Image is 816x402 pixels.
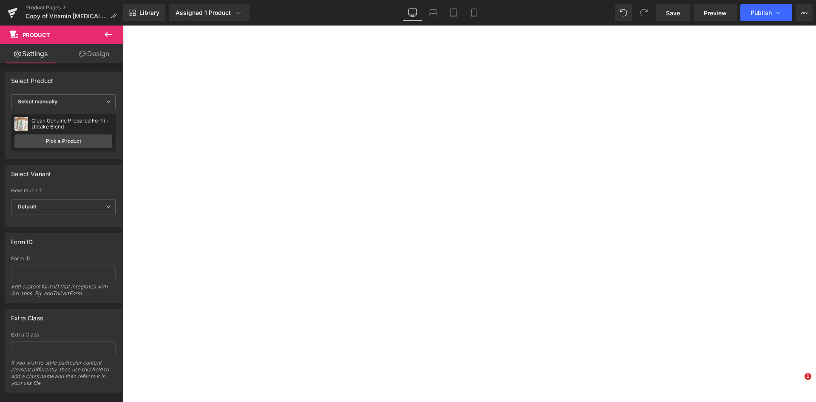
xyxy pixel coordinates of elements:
[123,4,165,21] a: New Library
[751,9,772,16] span: Publish
[139,9,159,17] span: Library
[14,134,112,148] a: Pick a Product
[11,256,116,262] div: Form ID
[796,4,813,21] button: More
[176,9,243,17] div: Assigned 1 Product
[423,4,443,21] a: Laptop
[11,165,51,177] div: Select Variant
[25,4,123,11] a: Product Pages
[666,9,680,17] span: Save
[787,373,807,393] iframe: Intercom live chat
[11,332,116,338] div: Extra Class
[63,44,125,63] a: Design
[11,359,116,392] div: If you wish to style particular content element differently, then use this field to add a class n...
[464,4,484,21] a: Mobile
[694,4,737,21] a: Preview
[18,98,57,105] b: Select manually
[704,9,727,17] span: Preview
[11,234,33,245] div: Form ID
[635,4,652,21] button: Redo
[23,31,50,38] span: Product
[402,4,423,21] a: Desktop
[18,203,36,210] b: Default
[11,310,43,322] div: Extra Class
[11,188,116,196] label: How much ?
[14,117,28,131] img: pImage
[615,4,632,21] button: Undo
[11,283,116,302] div: Add custom form ID that integrates with 3rd apps. Eg: addToCartForm
[31,118,112,130] div: Clean Genuine Prepared Fo-Ti + Uptake Blend
[443,4,464,21] a: Tablet
[25,13,107,20] span: Copy of Vitamin [MEDICAL_DATA]
[11,72,54,84] div: Select Product
[740,4,792,21] button: Publish
[805,373,811,380] span: 1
